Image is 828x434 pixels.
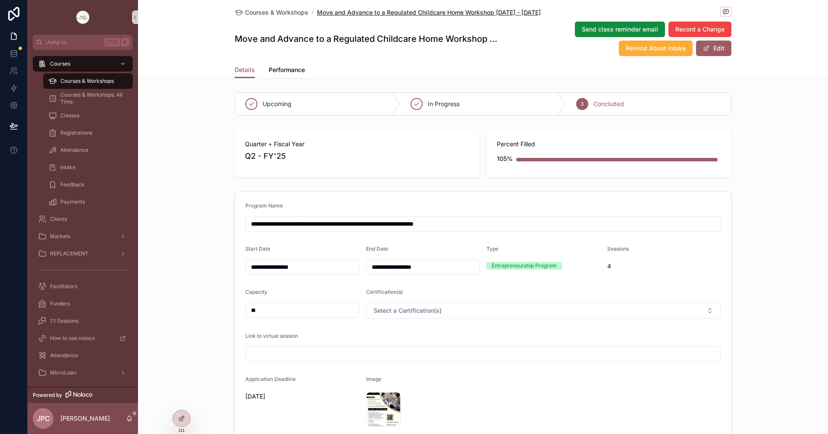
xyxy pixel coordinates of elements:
[33,392,62,399] span: Powered by
[245,202,283,209] span: Program Name
[33,211,133,227] a: Clients
[60,112,79,119] span: Classes
[50,250,88,257] span: REPLACEMENT
[492,262,557,270] div: Entrepreneurship Program
[668,22,731,37] button: Record a Change
[33,313,133,329] a: 1:1 Sessions
[593,100,624,108] span: Concluded
[366,302,721,319] button: Select Button
[60,198,85,205] span: Payments
[43,142,133,158] a: Attendance
[33,56,133,72] a: Courses
[366,245,388,252] span: End Date
[626,44,686,53] span: Remind About Intake
[28,50,138,387] div: scrollable content
[235,33,499,45] h1: Move and Advance to a Regulated Childcare Home Workshop [DATE] - [DATE]
[235,66,255,74] span: Details
[607,262,721,270] span: 4
[43,73,133,89] a: Courses & Workshops
[33,246,133,261] a: REPLACEMENT
[245,245,270,252] span: Start Date
[43,160,133,175] a: Intake
[317,8,541,17] a: Move and Advance to a Regulated Childcare Home Workshop [DATE] - [DATE]
[76,10,90,24] img: App logo
[245,150,469,162] span: Q2 - FY'25
[50,318,78,324] span: 1:1 Sessions
[366,289,403,295] span: Certification(s)
[245,289,267,295] span: Capacity
[104,38,120,47] span: Ctrl
[235,62,255,79] a: Details
[50,283,77,290] span: Facilitators
[582,25,658,34] span: Send class reminder email
[33,229,133,244] a: Markets
[60,78,114,85] span: Courses & Workshops
[675,25,724,34] span: Record a Change
[43,177,133,192] a: Feedback
[122,39,129,46] span: K
[33,348,133,363] a: Attendance
[245,140,469,148] span: Quarter + Fiscal Year
[696,41,731,56] button: Edit
[486,245,499,252] span: Type
[50,216,67,223] span: Clients
[235,8,308,17] a: Courses & Workshops
[60,91,124,105] span: Courses & Workshops: All Time
[60,147,88,154] span: Attendance
[43,125,133,141] a: Registrations
[50,335,95,342] span: How to use noloco
[43,194,133,210] a: Payments
[33,279,133,294] a: Facilitators
[428,100,460,108] span: In Progress
[497,150,513,167] div: 105%
[366,376,381,382] span: Image
[33,330,133,346] a: How to use noloco
[46,39,101,46] span: Jump to...
[269,66,305,74] span: Performance
[33,365,133,381] a: MicroLoan
[245,392,359,401] span: [DATE]
[497,140,721,148] span: Percent Filled
[263,100,292,108] span: Upcoming
[50,60,70,67] span: Courses
[50,369,76,376] span: MicroLoan
[580,101,583,107] span: 3
[245,8,308,17] span: Courses & Workshops
[50,233,70,240] span: Markets
[60,181,85,188] span: Feedback
[607,245,629,252] span: Sessions
[43,108,133,123] a: Classes
[50,300,70,307] span: Funders
[28,387,138,403] a: Powered by
[269,62,305,79] a: Performance
[50,352,78,359] span: Attendance
[60,129,92,136] span: Registrations
[373,306,442,315] span: Select a Certification(s)
[60,164,75,171] span: Intake
[33,35,133,50] button: Jump to...CtrlK
[245,376,296,382] span: Application Deadline
[33,296,133,311] a: Funders
[575,22,665,37] button: Send class reminder email
[37,413,50,424] span: JPC
[245,333,298,339] span: Link to virtual session
[43,91,133,106] a: Courses & Workshops: All Time
[619,41,693,56] button: Remind About Intake
[60,414,110,423] p: [PERSON_NAME]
